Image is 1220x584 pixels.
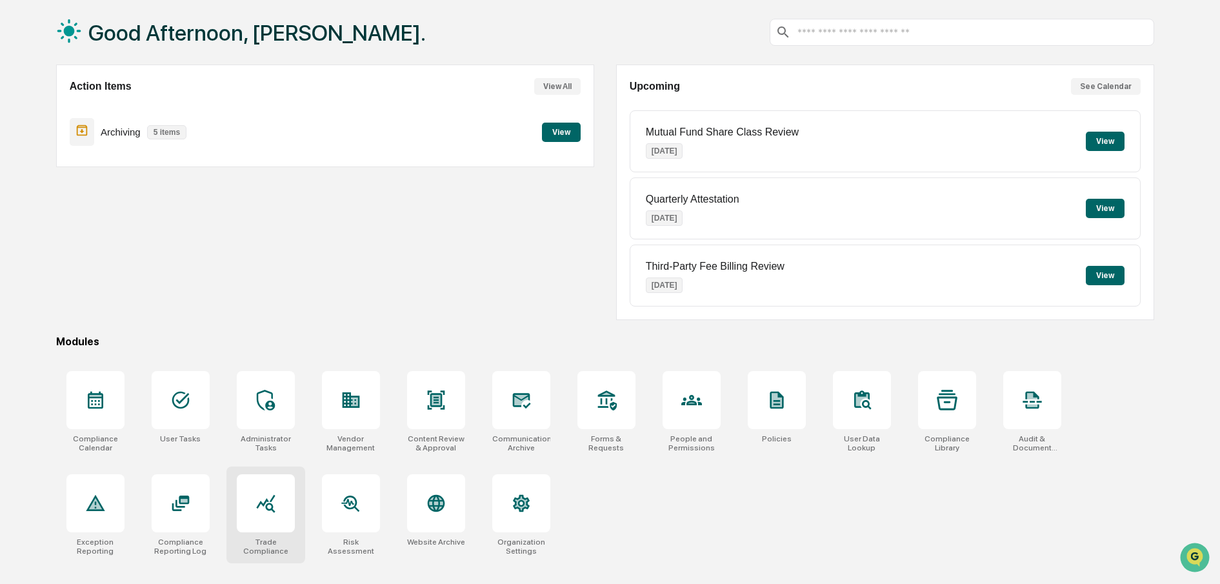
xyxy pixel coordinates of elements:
[91,218,156,228] a: Powered byPylon
[237,538,295,556] div: Trade Compliance
[56,336,1154,348] div: Modules
[646,210,683,226] p: [DATE]
[646,143,683,159] p: [DATE]
[762,434,792,443] div: Policies
[237,434,295,452] div: Administrator Tasks
[407,538,465,547] div: Website Archive
[534,78,581,95] button: View All
[492,434,550,452] div: Communications Archive
[13,99,36,122] img: 1746055101610-c473b297-6a78-478c-a979-82029cc54cd1
[88,20,426,46] h1: Good Afternoon, [PERSON_NAME].
[88,157,165,181] a: 🗄️Attestations
[152,538,210,556] div: Compliance Reporting Log
[492,538,550,556] div: Organization Settings
[147,125,186,139] p: 5 items
[646,261,785,272] p: Third-Party Fee Billing Review
[70,81,132,92] h2: Action Items
[1179,541,1214,576] iframe: Open customer support
[8,157,88,181] a: 🖐️Preclearance
[630,81,680,92] h2: Upcoming
[106,163,160,176] span: Attestations
[646,194,739,205] p: Quarterly Attestation
[13,164,23,174] div: 🖐️
[663,434,721,452] div: People and Permissions
[542,123,581,142] button: View
[1071,78,1141,95] button: See Calendar
[1086,199,1125,218] button: View
[44,99,212,112] div: Start new chat
[13,188,23,199] div: 🔎
[646,126,799,138] p: Mutual Fund Share Class Review
[542,125,581,137] a: View
[66,434,125,452] div: Compliance Calendar
[1003,434,1061,452] div: Audit & Document Logs
[322,434,380,452] div: Vendor Management
[44,112,163,122] div: We're available if you need us!
[646,277,683,293] p: [DATE]
[918,434,976,452] div: Compliance Library
[407,434,465,452] div: Content Review & Approval
[322,538,380,556] div: Risk Assessment
[1086,266,1125,285] button: View
[13,27,235,48] p: How can we help?
[26,163,83,176] span: Preclearance
[26,187,81,200] span: Data Lookup
[219,103,235,118] button: Start new chat
[577,434,635,452] div: Forms & Requests
[1086,132,1125,151] button: View
[8,182,86,205] a: 🔎Data Lookup
[94,164,104,174] div: 🗄️
[160,434,201,443] div: User Tasks
[128,219,156,228] span: Pylon
[66,538,125,556] div: Exception Reporting
[101,126,141,137] p: Archiving
[833,434,891,452] div: User Data Lookup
